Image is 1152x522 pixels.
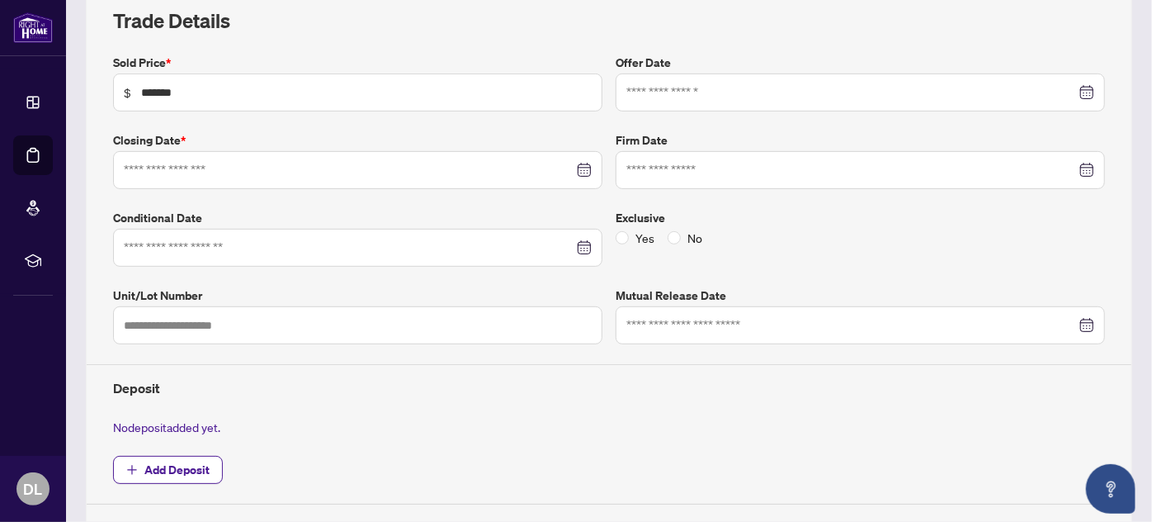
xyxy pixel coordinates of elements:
button: Open asap [1086,464,1135,514]
label: Sold Price [113,54,602,72]
label: Exclusive [616,209,1105,227]
label: Mutual Release Date [616,287,1105,305]
span: No [681,229,709,247]
label: Offer Date [616,54,1105,72]
h4: Deposit [113,378,1105,398]
span: Add Deposit [144,457,210,483]
label: Closing Date [113,131,602,149]
span: plus [126,464,138,476]
span: $ [124,83,131,102]
label: Unit/Lot Number [113,287,602,305]
img: logo [13,12,53,43]
span: DL [24,477,43,501]
span: No deposit added yet. [113,420,220,434]
button: Add Deposit [113,456,223,484]
h2: Trade Details [113,7,1105,34]
label: Conditional Date [113,209,602,227]
span: Yes [629,229,661,247]
label: Firm Date [616,131,1105,149]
